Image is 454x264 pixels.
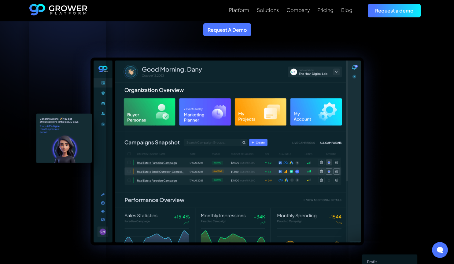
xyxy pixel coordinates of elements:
div: Pricing [317,7,334,13]
a: Request A Demo [203,23,251,36]
a: home [29,4,87,17]
a: Company [286,6,310,14]
div: Platform [229,7,249,13]
a: Pricing [317,6,334,14]
a: Solutions [257,6,279,14]
div: Company [286,7,310,13]
a: Request a demo [368,4,421,17]
div: Blog [341,7,352,13]
div: Solutions [257,7,279,13]
a: Platform [229,6,249,14]
a: Blog [341,6,352,14]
